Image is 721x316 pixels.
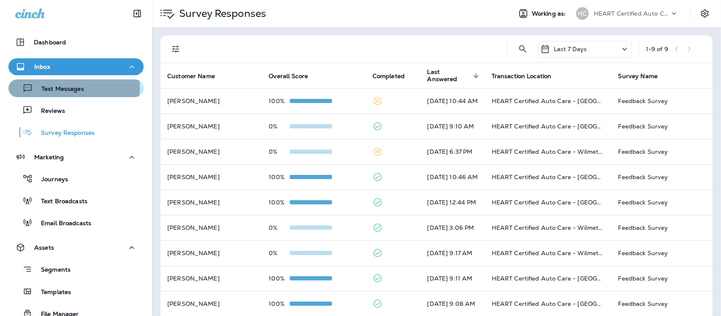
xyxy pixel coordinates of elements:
[8,58,144,75] button: Inbox
[421,88,485,114] td: [DATE] 10:44 AM
[161,215,262,240] td: [PERSON_NAME]
[421,139,485,164] td: [DATE] 6:37 PM
[34,39,66,46] p: Dashboard
[421,240,485,266] td: [DATE] 9:17 AM
[485,266,612,291] td: HEART Certified Auto Care - [GEOGRAPHIC_DATA]
[421,266,485,291] td: [DATE] 9:11 AM
[34,154,64,161] p: Marketing
[8,214,144,232] button: Email Broadcasts
[612,215,713,240] td: Feedback Survey
[421,114,485,139] td: [DATE] 9:10 AM
[33,266,71,275] p: Segments
[427,68,471,83] span: Last Answered
[269,174,290,180] p: 100%
[485,114,612,139] td: HEART Certified Auto Care - [GEOGRAPHIC_DATA]
[8,192,144,210] button: Text Broadcasts
[33,220,91,228] p: Email Broadcasts
[269,199,290,206] p: 100%
[8,101,144,119] button: Reviews
[161,266,262,291] td: [PERSON_NAME]
[485,164,612,190] td: HEART Certified Auto Care - [GEOGRAPHIC_DATA]
[34,244,54,251] p: Assets
[554,46,587,52] p: Last 7 Days
[594,10,670,17] p: HEART Certified Auto Care
[612,114,713,139] td: Feedback Survey
[269,72,319,80] span: Overall Score
[612,164,713,190] td: Feedback Survey
[125,5,149,22] button: Collapse Sidebar
[373,73,405,80] span: Completed
[8,34,144,51] button: Dashboard
[33,176,68,184] p: Journeys
[33,129,95,137] p: Survey Responses
[176,7,266,20] p: Survey Responses
[618,73,658,80] span: Survey Name
[269,148,290,155] p: 0%
[33,85,84,93] p: Text Messages
[373,72,416,80] span: Completed
[485,190,612,215] td: HEART Certified Auto Care - [GEOGRAPHIC_DATA]
[34,63,50,70] p: Inbox
[269,250,290,256] p: 0%
[532,10,568,17] span: Working as:
[269,224,290,231] p: 0%
[8,170,144,188] button: Journeys
[421,215,485,240] td: [DATE] 3:06 PM
[646,46,668,52] div: 1 - 9 of 9
[33,107,65,115] p: Reviews
[485,88,612,114] td: HEART Certified Auto Care - [GEOGRAPHIC_DATA]
[8,239,144,256] button: Assets
[514,41,531,57] button: Search Survey Responses
[8,149,144,166] button: Marketing
[576,7,589,20] div: HC
[612,88,713,114] td: Feedback Survey
[269,275,290,282] p: 100%
[269,300,290,307] p: 100%
[161,190,262,215] td: [PERSON_NAME]
[161,164,262,190] td: [PERSON_NAME]
[161,114,262,139] td: [PERSON_NAME]
[618,72,669,80] span: Survey Name
[269,123,290,130] p: 0%
[421,190,485,215] td: [DATE] 12:44 PM
[33,289,71,297] p: Templates
[269,98,290,104] p: 100%
[612,190,713,215] td: Feedback Survey
[612,266,713,291] td: Feedback Survey
[485,215,612,240] td: HEART Certified Auto Care - Wilmette
[612,139,713,164] td: Feedback Survey
[492,72,563,80] span: Transaction Location
[167,72,226,80] span: Customer Name
[8,283,144,300] button: Templates
[485,139,612,164] td: HEART Certified Auto Care - Wilmette
[427,68,482,83] span: Last Answered
[167,41,184,57] button: Filters
[8,123,144,141] button: Survey Responses
[161,240,262,266] td: [PERSON_NAME]
[269,73,308,80] span: Overall Score
[492,73,552,80] span: Transaction Location
[167,73,215,80] span: Customer Name
[161,139,262,164] td: [PERSON_NAME]
[421,164,485,190] td: [DATE] 10:46 AM
[612,240,713,266] td: Feedback Survey
[161,88,262,114] td: [PERSON_NAME]
[697,6,713,21] button: Settings
[8,260,144,278] button: Segments
[8,79,144,97] button: Text Messages
[485,240,612,266] td: HEART Certified Auto Care - Wilmette
[33,198,87,206] p: Text Broadcasts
